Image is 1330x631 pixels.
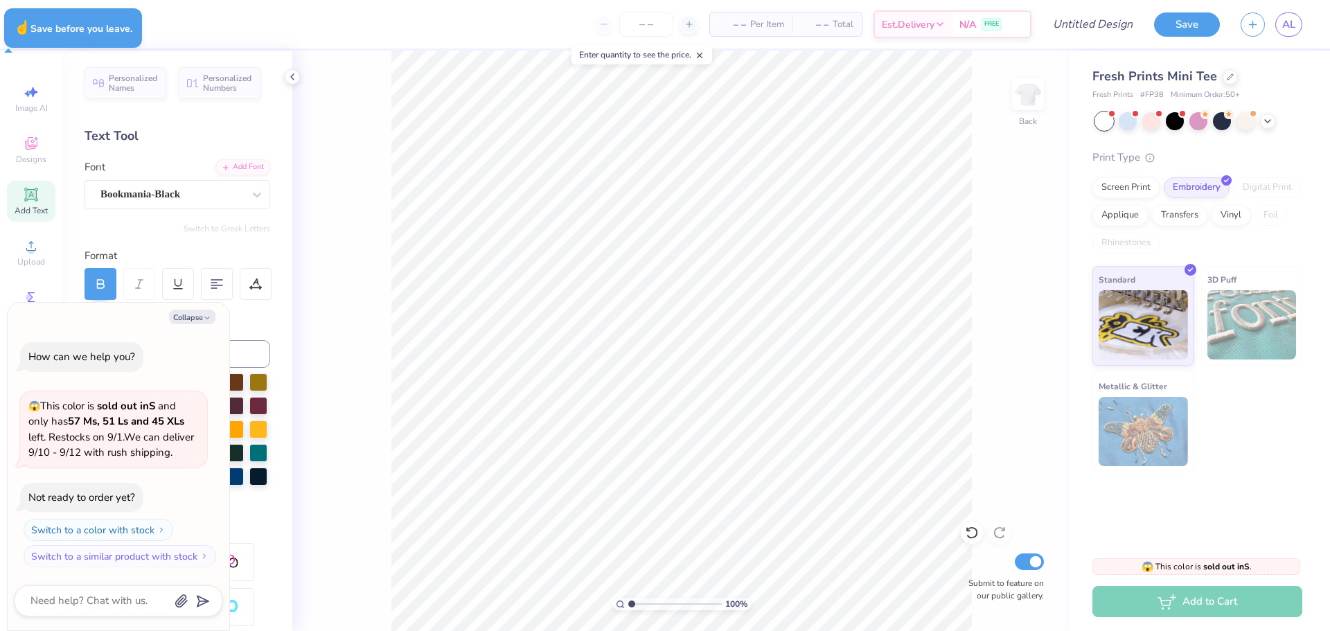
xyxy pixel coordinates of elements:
div: Print Type [1092,150,1302,166]
span: 100 % [725,598,747,610]
div: Text Tool [85,127,270,145]
div: Back [1019,115,1037,127]
div: Embroidery [1164,177,1230,198]
img: Standard [1099,290,1188,359]
div: Format [85,248,272,264]
span: N/A [959,17,976,32]
label: Font [85,159,105,175]
span: – – [718,17,746,32]
span: Upload [17,256,45,267]
strong: sold out in S [97,399,155,413]
span: Designs [16,154,46,165]
div: How can we help you? [28,350,135,364]
span: Minimum Order: 50 + [1171,89,1240,101]
input: – – [619,12,673,37]
span: Metallic & Glitter [1099,379,1167,393]
span: This color is . [1142,560,1252,573]
button: Switch to Greek Letters [184,223,270,234]
div: Rhinestones [1092,233,1160,254]
div: Vinyl [1212,205,1250,226]
span: Total [833,17,853,32]
span: Personalized Names [109,73,158,93]
a: AL [1275,12,1302,37]
label: Submit to feature on our public gallery. [961,577,1044,602]
span: Fresh Prints Mini Tee [1092,68,1217,85]
span: Image AI [15,103,48,114]
span: Fresh Prints [1092,89,1133,101]
span: This color is and only has left . Restocks on 9/1. We can deliver 9/10 - 9/12 with rush shipping. [28,399,194,460]
button: Collapse [169,310,215,324]
span: Standard [1099,272,1135,287]
div: Foil [1254,205,1287,226]
span: Personalized Numbers [203,73,252,93]
span: # FP38 [1140,89,1164,101]
button: Switch to a similar product with stock [24,545,216,567]
img: Back [1014,80,1042,108]
span: 😱 [28,400,40,413]
span: 😱 [1142,560,1153,574]
button: Save [1154,12,1220,37]
span: – – [801,17,828,32]
div: Enter quantity to see the price. [571,45,712,64]
div: Add Font [215,159,270,175]
img: Switch to a color with stock [157,526,166,534]
div: Transfers [1152,205,1207,226]
span: Est. Delivery [882,17,934,32]
span: Add Text [15,205,48,216]
div: Digital Print [1234,177,1301,198]
strong: sold out in S [1203,561,1250,572]
strong: 57 Ms, 51 Ls and 45 XLs [68,414,184,428]
img: Metallic & Glitter [1099,397,1188,466]
span: Per Item [750,17,784,32]
button: Switch to a color with stock [24,519,173,541]
span: AL [1282,17,1295,33]
div: Screen Print [1092,177,1160,198]
div: Applique [1092,205,1148,226]
span: 3D Puff [1207,272,1236,287]
div: Not ready to order yet? [28,490,135,504]
img: 3D Puff [1207,290,1297,359]
span: FREE [984,19,999,29]
img: Switch to a similar product with stock [200,552,209,560]
input: Untitled Design [1042,10,1144,38]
